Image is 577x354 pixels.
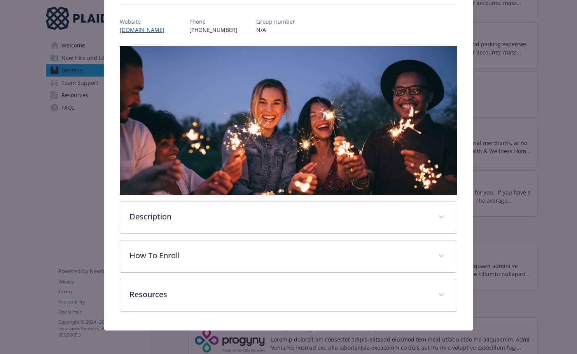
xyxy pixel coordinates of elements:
[189,18,238,26] p: Phone
[120,18,171,26] p: Website
[120,240,457,272] div: How To Enroll
[129,289,429,300] p: Resources
[120,202,457,233] div: Description
[189,26,238,34] p: [PHONE_NUMBER]
[256,26,295,34] p: N/A
[129,250,429,261] p: How To Enroll
[120,46,457,195] img: banner
[256,18,295,26] p: Group number
[129,211,429,223] p: Description
[120,279,457,311] div: Resources
[120,26,171,33] a: [DOMAIN_NAME]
